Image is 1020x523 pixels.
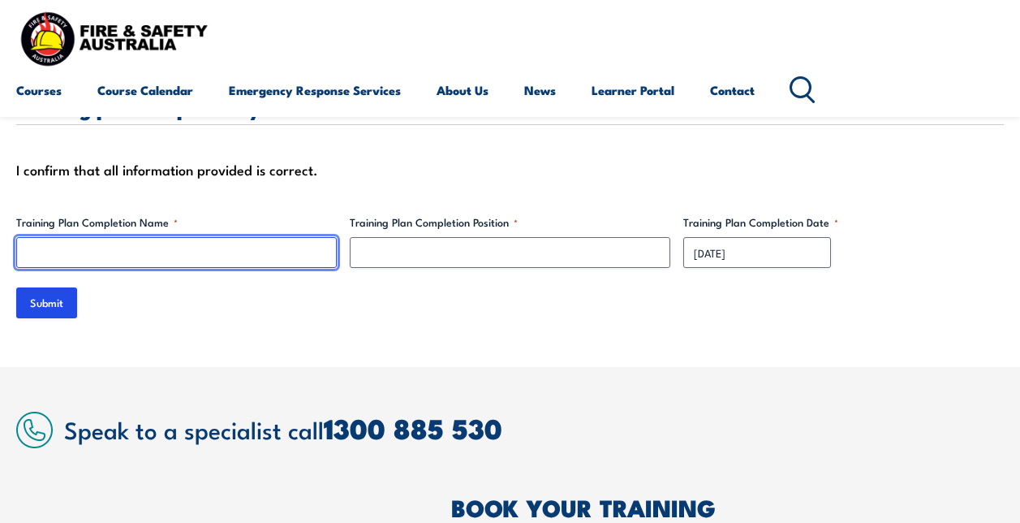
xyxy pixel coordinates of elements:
[683,214,1004,231] label: Training Plan Completion Date
[451,496,1004,517] h2: BOOK YOUR TRAINING
[229,71,401,110] a: Emergency Response Services
[16,71,62,110] a: Courses
[437,71,488,110] a: About Us
[710,71,755,110] a: Contact
[524,71,556,110] a: News
[97,71,193,110] a: Course Calendar
[592,71,674,110] a: Learner Portal
[16,214,337,231] label: Training Plan Completion Name
[350,214,670,231] label: Training Plan Completion Position
[16,99,1004,118] h3: Training plan completed by:
[16,158,1004,182] div: I confirm that all information provided is correct.
[324,406,502,449] a: 1300 885 530
[683,237,831,268] input: dd/mm/yyyy
[64,413,1004,443] h2: Speak to a specialist call
[16,287,77,318] input: Submit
